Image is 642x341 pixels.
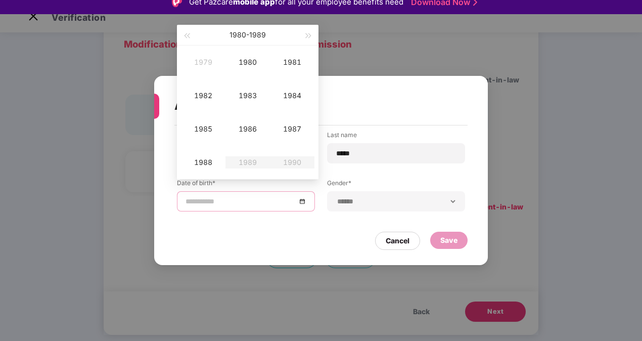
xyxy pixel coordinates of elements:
[181,46,225,79] td: 1979
[188,90,218,102] div: 1982
[270,112,314,146] td: 1987
[181,79,225,112] td: 1982
[270,79,314,112] td: 1984
[270,46,314,79] td: 1981
[233,123,263,135] div: 1986
[188,123,218,135] div: 1985
[177,179,315,191] label: Date of birth*
[225,79,270,112] td: 1983
[188,56,218,68] div: 1979
[327,131,465,143] label: Last name
[277,90,307,102] div: 1984
[174,86,443,125] div: Add Mother
[327,179,465,191] label: Gender*
[225,46,270,79] td: 1980
[233,56,263,68] div: 1980
[230,25,266,45] button: 1980-1989
[386,235,409,246] div: Cancel
[188,156,218,168] div: 1988
[233,90,263,102] div: 1983
[181,146,225,179] td: 1988
[440,235,457,246] div: Save
[277,123,307,135] div: 1987
[277,56,307,68] div: 1981
[181,112,225,146] td: 1985
[225,112,270,146] td: 1986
